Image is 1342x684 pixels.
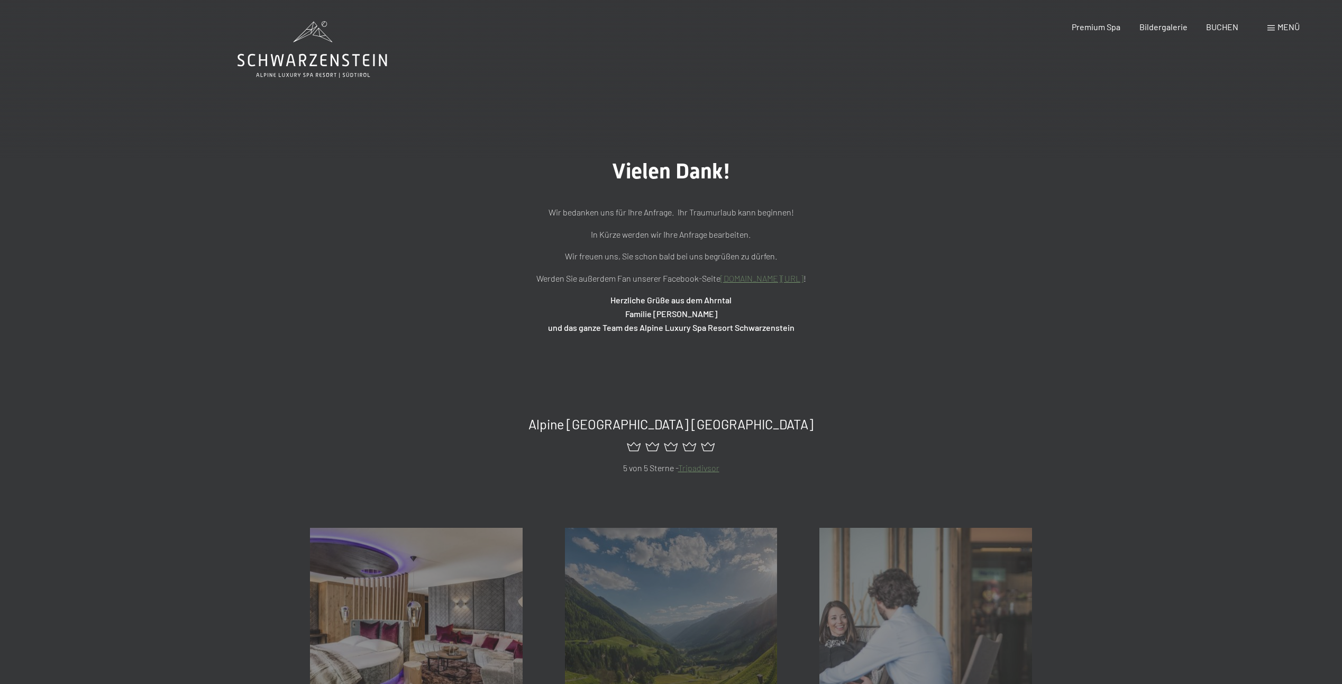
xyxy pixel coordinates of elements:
a: Premium Spa [1072,22,1120,32]
a: BUCHEN [1206,22,1238,32]
span: Menü [1277,22,1300,32]
p: 5 von 5 Sterne - [310,461,1032,475]
p: In Kürze werden wir Ihre Anfrage bearbeiten. [407,228,936,241]
p: Werden Sie außerdem Fan unserer Facebook-Seite ! [407,272,936,285]
p: Wir bedanken uns für Ihre Anfrage. Ihr Traumurlaub kann beginnen! [407,205,936,219]
span: Vielen Dank! [612,159,731,184]
a: Tripadivsor [678,463,719,473]
span: Alpine [GEOGRAPHIC_DATA] [GEOGRAPHIC_DATA] [528,416,814,432]
a: [DOMAIN_NAME][URL] [720,273,804,283]
strong: Herzliche Grüße aus dem Ahrntal Familie [PERSON_NAME] und das ganze Team des Alpine Luxury Spa Re... [548,295,795,332]
p: Wir freuen uns, Sie schon bald bei uns begrüßen zu dürfen. [407,249,936,263]
a: Bildergalerie [1139,22,1188,32]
